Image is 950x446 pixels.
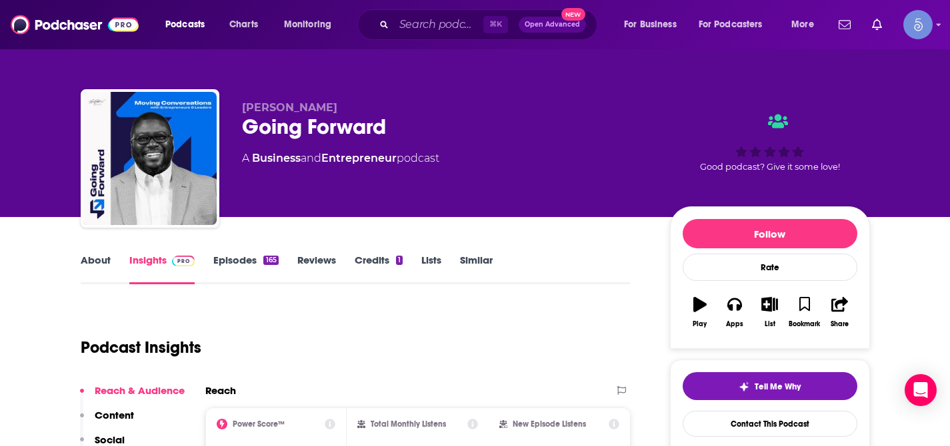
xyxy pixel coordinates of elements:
a: Credits1 [355,254,403,284]
h2: Reach [205,384,236,397]
div: Bookmark [789,320,820,328]
a: Reviews [297,254,336,284]
div: List [765,320,775,328]
button: Follow [683,219,857,248]
span: Podcasts [165,15,205,34]
a: Episodes165 [213,254,278,284]
h2: New Episode Listens [513,419,586,429]
button: Open AdvancedNew [519,17,586,33]
button: open menu [275,14,349,35]
a: Business [252,152,301,164]
button: tell me why sparkleTell Me Why [683,372,857,400]
span: More [791,15,814,34]
button: open menu [615,14,693,35]
div: 165 [263,256,278,265]
div: Play [693,320,707,328]
p: Social [95,433,125,446]
span: and [301,152,321,164]
button: Bookmark [787,288,822,336]
button: Apps [717,288,752,336]
img: Podchaser Pro [172,256,195,266]
button: Show profile menu [903,10,933,39]
button: Content [80,409,134,433]
span: [PERSON_NAME] [242,101,337,114]
span: For Podcasters [699,15,763,34]
h1: Podcast Insights [81,337,201,357]
div: Rate [683,254,857,281]
div: A podcast [242,150,439,166]
button: List [752,288,787,336]
span: Good podcast? Give it some love! [700,162,840,172]
p: Content [95,409,134,421]
div: Search podcasts, credits, & more... [370,9,610,40]
p: Reach & Audience [95,384,185,397]
span: New [561,8,585,21]
a: Entrepreneur [321,152,397,164]
a: Lists [421,254,441,284]
button: Play [683,288,717,336]
div: Apps [726,320,743,328]
div: Good podcast? Give it some love! [670,101,870,184]
div: 1 [396,256,403,265]
span: Monitoring [284,15,331,34]
button: Reach & Audience [80,384,185,409]
button: open menu [690,14,782,35]
span: Open Advanced [525,21,580,28]
span: For Business [624,15,677,34]
a: Similar [460,254,493,284]
a: Contact This Podcast [683,411,857,437]
img: tell me why sparkle [739,381,749,392]
a: Show notifications dropdown [833,13,856,36]
div: Open Intercom Messenger [905,374,937,406]
button: Share [822,288,857,336]
button: open menu [782,14,831,35]
img: User Profile [903,10,933,39]
button: open menu [156,14,222,35]
a: Show notifications dropdown [867,13,887,36]
span: Logged in as Spiral5-G1 [903,10,933,39]
img: Podchaser - Follow, Share and Rate Podcasts [11,12,139,37]
a: Charts [221,14,266,35]
img: Going Forward [83,92,217,225]
a: About [81,254,111,284]
h2: Total Monthly Listens [371,419,446,429]
span: ⌘ K [483,16,508,33]
div: Share [831,320,849,328]
a: InsightsPodchaser Pro [129,254,195,284]
h2: Power Score™ [233,419,285,429]
span: Charts [229,15,258,34]
span: Tell Me Why [755,381,801,392]
input: Search podcasts, credits, & more... [394,14,483,35]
